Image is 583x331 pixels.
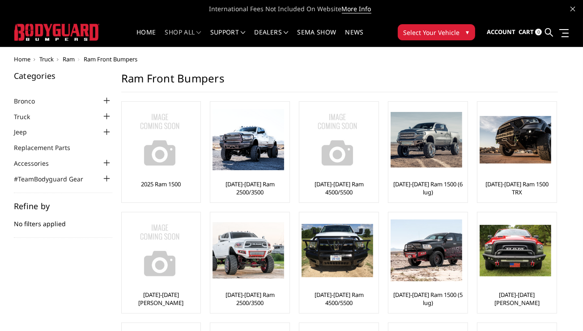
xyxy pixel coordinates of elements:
[14,55,31,63] a: Home
[14,24,99,40] img: BODYGUARD BUMPERS
[519,28,534,36] span: Cart
[124,104,196,176] img: No Image
[124,291,199,307] a: [DATE]-[DATE] [PERSON_NAME]
[14,202,112,238] div: No filters applied
[40,55,54,63] a: Truck
[213,180,287,196] a: [DATE]-[DATE] Ram 2500/3500
[14,112,41,121] a: Truck
[63,55,75,63] a: Ram
[302,104,376,176] a: No Image
[124,215,196,286] img: No Image
[141,180,181,188] a: 2025 Ram 1500
[255,29,289,47] a: Dealers
[124,215,199,286] a: No Image
[391,180,465,196] a: [DATE]-[DATE] Ram 1500 (6 lug)
[14,143,81,152] a: Replacement Parts
[136,29,156,47] a: Home
[121,72,558,92] h1: Ram Front Bumpers
[124,104,199,176] a: No Image
[14,127,38,137] a: Jeep
[487,28,515,36] span: Account
[84,55,138,63] span: Ram Front Bumpers
[213,291,287,307] a: [DATE]-[DATE] Ram 2500/3500
[302,104,373,176] img: No Image
[480,291,554,307] a: [DATE]-[DATE] [PERSON_NAME]
[14,174,94,184] a: #TeamBodyguard Gear
[342,4,371,13] a: More Info
[14,202,112,210] h5: Refine by
[345,29,363,47] a: News
[302,180,376,196] a: [DATE]-[DATE] Ram 4500/5500
[519,20,542,44] a: Cart 0
[535,29,542,35] span: 0
[404,28,460,37] span: Select Your Vehicle
[210,29,246,47] a: Support
[297,29,336,47] a: SEMA Show
[14,159,60,168] a: Accessories
[14,72,112,80] h5: Categories
[487,20,515,44] a: Account
[466,27,469,37] span: ▾
[480,180,554,196] a: [DATE]-[DATE] Ram 1500 TRX
[391,291,465,307] a: [DATE]-[DATE] Ram 1500 (5 lug)
[165,29,201,47] a: shop all
[398,24,475,40] button: Select Your Vehicle
[14,96,46,106] a: Bronco
[302,291,376,307] a: [DATE]-[DATE] Ram 4500/5500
